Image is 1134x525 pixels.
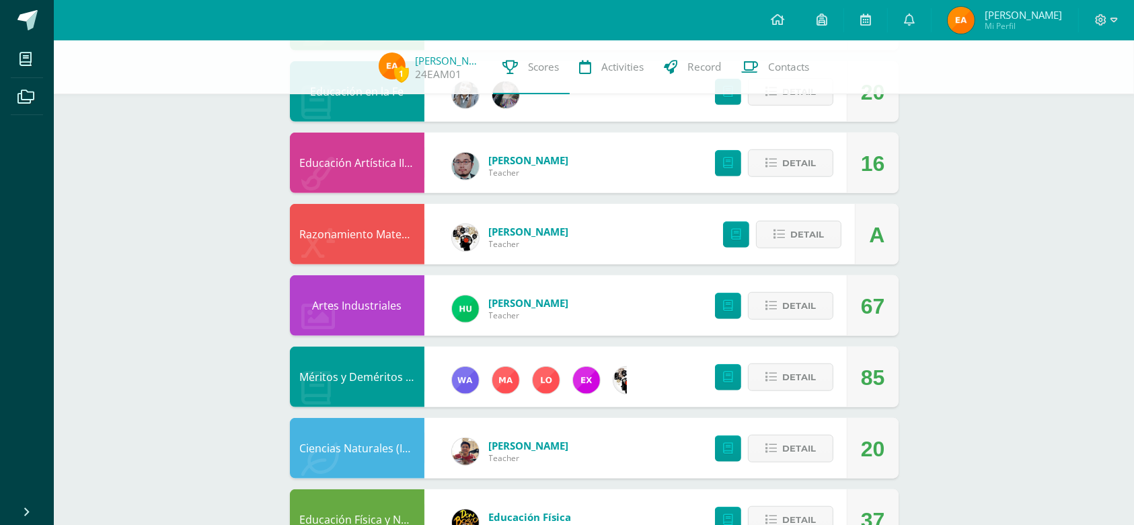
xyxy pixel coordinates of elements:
img: 8322e32a4062cfa8b237c59eedf4f548.png [492,81,519,108]
button: Detail [748,435,833,462]
span: Detail [782,151,816,176]
div: Educación Artística II, Artes Plásticas [290,133,424,193]
a: Scores [493,40,570,94]
div: 20 [861,419,885,479]
img: d172b984f1f79fc296de0e0b277dc562.png [613,367,640,394]
button: Detail [748,363,833,391]
span: Detail [782,436,816,461]
span: Educación Física [489,510,572,524]
img: d172b984f1f79fc296de0e0b277dc562.png [452,224,479,251]
div: Méritos y Deméritos 2do. Básico "A" [290,347,424,407]
img: fd23069c3bd5c8dde97a66a86ce78287.png [452,295,479,322]
div: Ciencias Naturales (Introducción a la Química) [290,418,424,479]
button: Detail [748,149,833,177]
a: 24EAM01 [416,67,462,81]
div: Artes Industriales [290,275,424,336]
span: Mi Perfil [985,20,1062,32]
img: 0fd6451cf16eae051bb176b5d8bc5f11.png [492,367,519,394]
img: 531b537be6c0506e1c2bbbf9d7512833.png [379,53,406,79]
span: [PERSON_NAME] [985,8,1062,22]
span: Scores [529,60,560,74]
span: Activities [602,60,644,74]
img: 5fac68162d5e1b6fbd390a6ac50e103d.png [452,153,479,180]
span: 1 [394,65,409,82]
span: Contacts [769,60,810,74]
span: Record [688,60,722,74]
span: [PERSON_NAME] [489,153,569,167]
div: Razonamiento Matemático [290,204,424,265]
div: 16 [861,133,885,194]
span: Detail [782,365,816,390]
a: Record [654,40,732,94]
img: 5c4476bd1fc99b6f0f51330b972d9021.png [452,367,479,394]
span: Detail [782,293,816,318]
a: [PERSON_NAME] [416,54,483,67]
img: cb93aa548b99414539690fcffb7d5efd.png [452,438,479,465]
span: Teacher [489,167,569,178]
img: 531b537be6c0506e1c2bbbf9d7512833.png [948,7,975,34]
span: Teacher [489,310,569,321]
span: Detail [790,222,824,247]
a: Contacts [732,40,820,94]
div: A [869,205,884,265]
span: [PERSON_NAME] [489,225,569,238]
span: [PERSON_NAME] [489,439,569,452]
div: 85 [861,347,885,408]
div: 67 [861,276,885,337]
img: ce84f7dabd80ed5f5aa83b4480291ac6.png [573,367,600,394]
button: Detail [756,221,841,248]
img: cba4c69ace659ae4cf02a5761d9a2473.png [452,81,479,108]
span: [PERSON_NAME] [489,296,569,310]
button: Detail [748,292,833,320]
img: 59290ed508a7c2aec46e59874efad3b5.png [533,367,560,394]
span: Teacher [489,452,569,464]
a: Activities [570,40,654,94]
span: Teacher [489,238,569,250]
